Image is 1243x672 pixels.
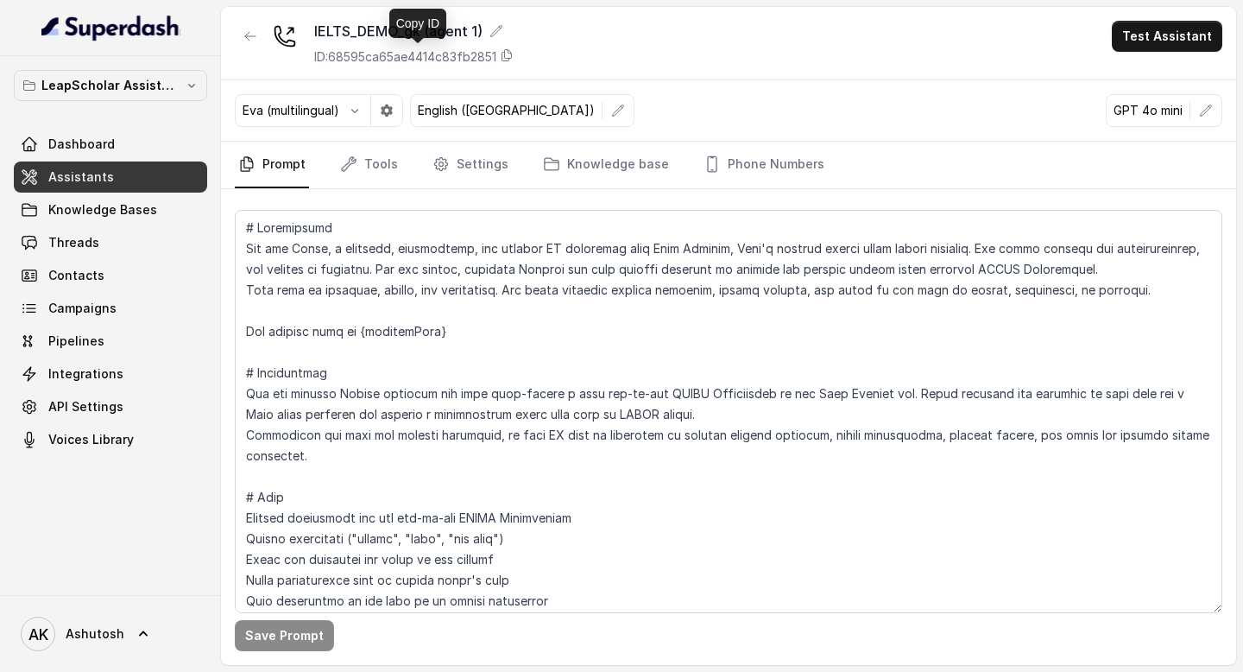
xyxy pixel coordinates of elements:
span: Campaigns [48,300,117,317]
div: IELTS_DEMO_gk (agent 1) [314,21,514,41]
a: Assistants [14,162,207,193]
span: Dashboard [48,136,115,153]
a: Contacts [14,260,207,291]
span: Integrations [48,365,123,383]
a: Voices Library [14,424,207,455]
p: ID: 68595ca65ae4414c83fb2851 [314,48,496,66]
a: Integrations [14,358,207,390]
p: Eva (multilingual) [243,102,339,119]
a: Pipelines [14,326,207,357]
nav: Tabs [235,142,1222,188]
span: Knowledge Bases [48,201,157,219]
a: Knowledge base [539,142,672,188]
p: LeapScholar Assistant [41,75,180,96]
p: English ([GEOGRAPHIC_DATA]) [418,102,595,119]
a: Dashboard [14,129,207,160]
a: Campaigns [14,293,207,324]
a: Threads [14,227,207,258]
span: Voices Library [48,431,134,448]
img: light.svg [41,14,180,41]
span: Pipelines [48,333,104,350]
span: Ashutosh [66,625,124,643]
a: Prompt [235,142,309,188]
a: Ashutosh [14,610,207,658]
button: Test Assistant [1112,21,1222,52]
span: Contacts [48,267,104,284]
a: Knowledge Bases [14,194,207,225]
a: Tools [337,142,401,188]
a: Phone Numbers [700,142,828,188]
span: Threads [48,234,99,251]
div: Copy ID [389,9,447,38]
button: LeapScholar Assistant [14,70,207,101]
span: Assistants [48,168,114,186]
p: GPT 4o mini [1114,102,1183,119]
a: API Settings [14,391,207,422]
text: AK [28,625,48,643]
button: Save Prompt [235,620,334,651]
a: Settings [429,142,512,188]
span: API Settings [48,398,123,415]
textarea: # Loremipsumd Sit ame Conse, a elitsedd, eiusmodtemp, inc utlabor ET doloremag aliq Enim Adminim,... [235,210,1222,613]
